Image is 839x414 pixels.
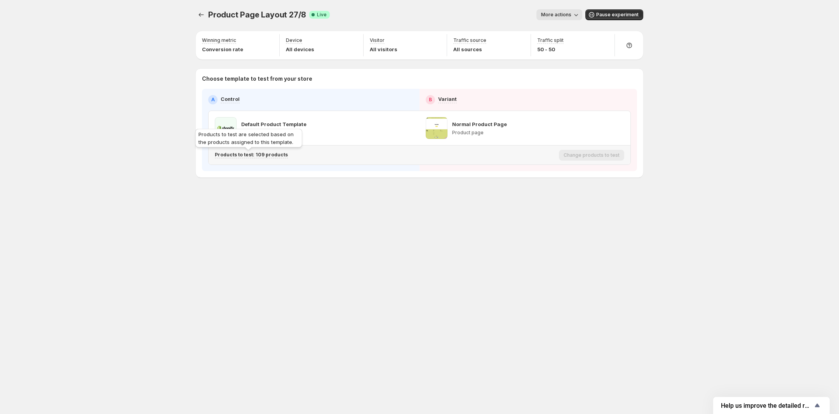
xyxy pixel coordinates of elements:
[221,95,240,103] p: Control
[429,97,432,103] h2: B
[541,12,571,18] span: More actions
[241,120,306,128] p: Default Product Template
[202,75,637,83] p: Choose template to test from your store
[721,401,822,410] button: Show survey - Help us improve the detailed report for A/B campaigns
[215,117,237,139] img: Default Product Template
[202,37,236,43] p: Winning metric
[286,45,314,53] p: All devices
[202,45,243,53] p: Conversion rate
[536,9,582,20] button: More actions
[438,95,457,103] p: Variant
[196,9,207,20] button: Experiments
[453,37,486,43] p: Traffic source
[370,45,397,53] p: All visitors
[537,37,564,43] p: Traffic split
[452,120,507,128] p: Normal Product Page
[537,45,564,53] p: 50 - 50
[208,10,306,19] span: Product Page Layout 27/8
[452,130,507,136] p: Product page
[453,45,486,53] p: All sources
[317,12,327,18] span: Live
[370,37,385,43] p: Visitor
[721,402,813,409] span: Help us improve the detailed report for A/B campaigns
[286,37,302,43] p: Device
[215,152,288,158] p: Products to test: 109 products
[585,9,643,20] button: Pause experiment
[596,12,639,18] span: Pause experiment
[426,117,447,139] img: Normal Product Page
[211,97,215,103] h2: A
